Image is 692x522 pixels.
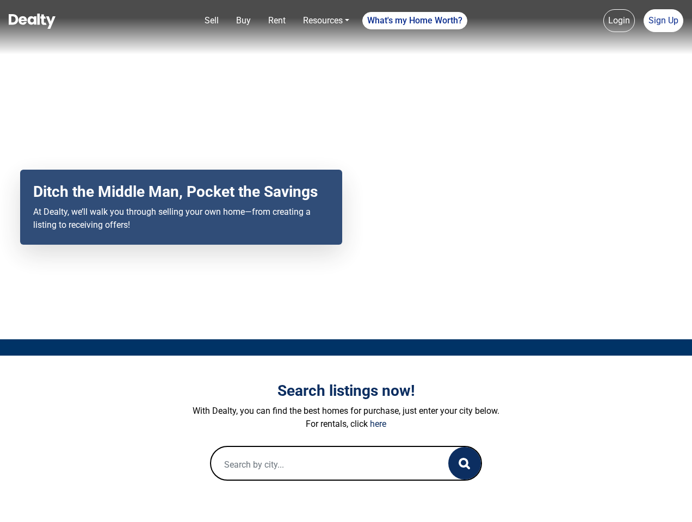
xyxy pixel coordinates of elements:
input: Search by city... [211,447,427,482]
p: For rentals, click [44,418,648,431]
a: Rent [264,10,290,32]
a: Buy [232,10,255,32]
a: Resources [299,10,354,32]
h3: Search listings now! [44,382,648,400]
p: With Dealty, you can find the best homes for purchase, just enter your city below. [44,405,648,418]
h2: Ditch the Middle Man, Pocket the Savings [33,183,329,201]
img: Dealty - Buy, Sell & Rent Homes [9,14,55,29]
a: Sign Up [644,9,683,32]
a: here [370,419,386,429]
iframe: Intercom live chat [655,485,681,511]
a: What's my Home Worth? [362,12,467,29]
p: At Dealty, we’ll walk you through selling your own home—from creating a listing to receiving offers! [33,206,329,232]
a: Sell [200,10,223,32]
a: Login [603,9,635,32]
